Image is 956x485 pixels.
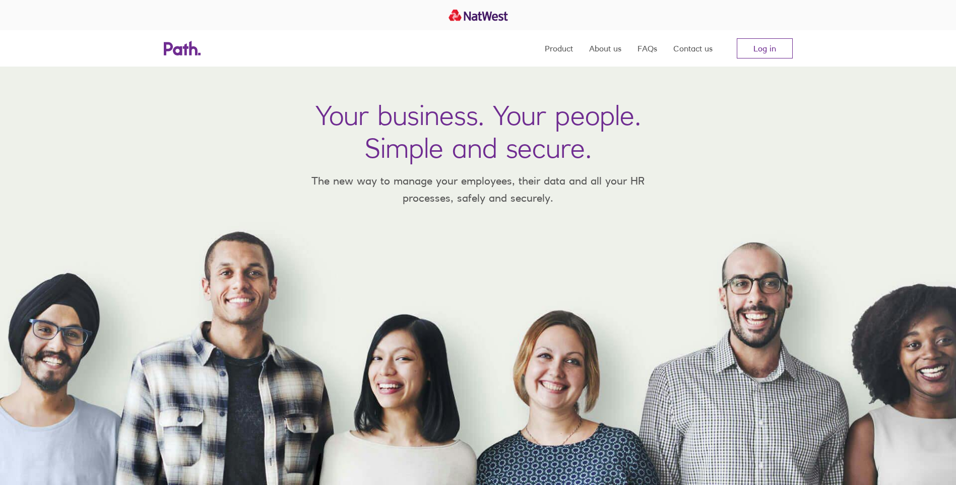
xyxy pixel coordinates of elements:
a: Contact us [673,30,713,67]
a: Product [545,30,573,67]
a: FAQs [638,30,657,67]
h1: Your business. Your people. Simple and secure. [315,99,641,164]
a: Log in [737,38,793,58]
a: About us [589,30,621,67]
p: The new way to manage your employees, their data and all your HR processes, safely and securely. [297,172,660,206]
